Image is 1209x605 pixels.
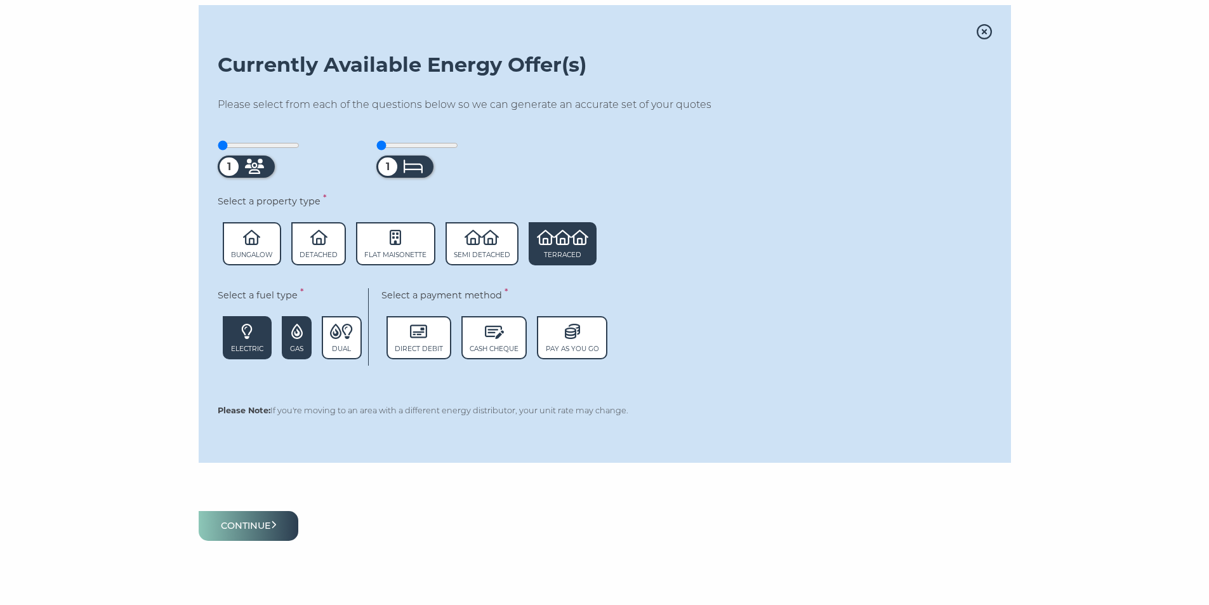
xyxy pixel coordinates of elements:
[546,345,599,353] span: Pay As You Go
[386,316,451,359] span: Direct Debit
[218,96,992,113] p: Please select from each of the questions below so we can generate an accurate set of your quotes
[386,161,390,173] strong: 1
[395,345,443,353] span: Direct Debit
[282,316,312,359] span: Gas
[364,251,426,259] span: Flat Maisonette
[223,222,281,265] span: Bungalow
[332,345,351,353] span: Dual
[446,222,519,265] span: Semi Detached
[529,222,597,265] span: Terraced
[223,316,272,359] span: Electric
[231,345,263,353] span: Electric
[199,511,299,541] button: Continue
[218,406,270,415] strong: Please Note:
[322,316,361,359] span: Dual
[218,404,992,418] p: If you're moving to an area with a different energy distributor, your unit rate may change.
[291,222,346,265] span: Detached
[227,161,231,173] strong: 1
[381,289,502,301] span: Select a payment method
[218,52,992,77] h4: Currently Available Energy Offer(s)
[290,345,303,353] span: Gas
[544,251,581,259] span: Terraced
[356,222,435,265] span: Flat Maisonette
[454,251,510,259] span: Semi Detached
[218,289,298,301] span: Select a fuel type
[300,251,338,259] span: Detached
[470,345,519,353] span: Cash Cheque
[537,316,607,359] span: Pay As You Go
[461,316,527,359] span: Cash Cheque
[231,251,273,259] span: Bungalow
[218,196,320,207] span: Select a property type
